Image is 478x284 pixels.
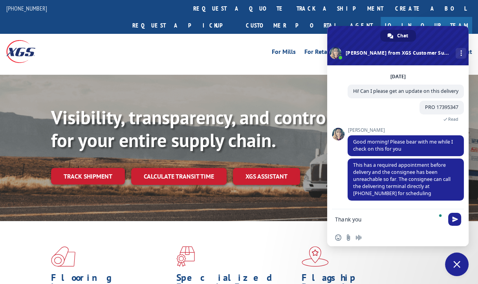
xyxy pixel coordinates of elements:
[353,138,453,152] span: Good morning! Please bear with me while I check on this for you
[353,88,458,94] span: Hi! Can I please get an update on this delivery
[51,105,331,152] b: Visibility, transparency, and control for your entire supply chain.
[345,234,352,241] span: Send a file
[6,4,47,12] a: [PHONE_NUMBER]
[302,246,329,267] img: xgs-icon-flagship-distribution-model-red
[381,17,472,34] a: Join Our Team
[380,30,416,42] a: Chat
[335,209,445,229] textarea: To enrich screen reader interactions, please activate Accessibility in Grammarly extension settings
[448,116,458,122] span: Read
[335,234,341,241] span: Insert an emoji
[240,17,342,34] a: Customer Portal
[342,17,381,34] a: Agent
[448,213,461,226] span: Send
[272,49,296,57] a: For Mills
[397,30,408,42] span: Chat
[304,49,339,57] a: For Retailers
[353,162,451,197] span: This has a required appointment before delivery and the consignee has been unreachable so far. Th...
[51,168,125,184] a: Track shipment
[131,168,227,185] a: Calculate transit time
[390,74,406,79] div: [DATE]
[425,104,458,111] span: PRO 17395347
[355,234,362,241] span: Audio message
[233,168,300,185] a: XGS ASSISTANT
[348,127,464,133] span: [PERSON_NAME]
[51,246,75,267] img: xgs-icon-total-supply-chain-intelligence-red
[126,17,240,34] a: Request a pickup
[445,253,469,276] a: Close chat
[176,246,195,267] img: xgs-icon-focused-on-flooring-red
